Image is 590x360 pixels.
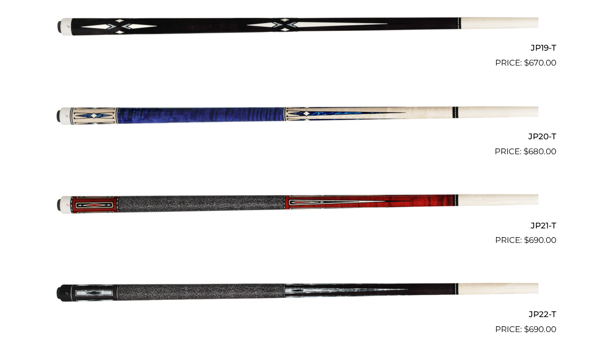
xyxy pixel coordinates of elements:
h2: JP20-T [34,128,556,146]
bdi: 680.00 [524,147,556,156]
a: JP22-T $690.00 [34,251,556,335]
h2: JP21-T [34,216,556,234]
span: $ [524,324,529,334]
h2: JP19-T [34,39,556,56]
a: JP20-T $680.00 [34,73,556,158]
img: JP20-T [52,73,538,154]
img: JP22-T [52,251,538,332]
img: JP21-T [52,162,538,243]
span: $ [524,147,528,156]
bdi: 690.00 [524,324,556,334]
bdi: 670.00 [524,58,556,67]
a: JP21-T $690.00 [34,162,556,247]
bdi: 690.00 [524,235,556,245]
span: $ [524,235,529,245]
h2: JP22-T [34,305,556,323]
span: $ [524,58,529,67]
